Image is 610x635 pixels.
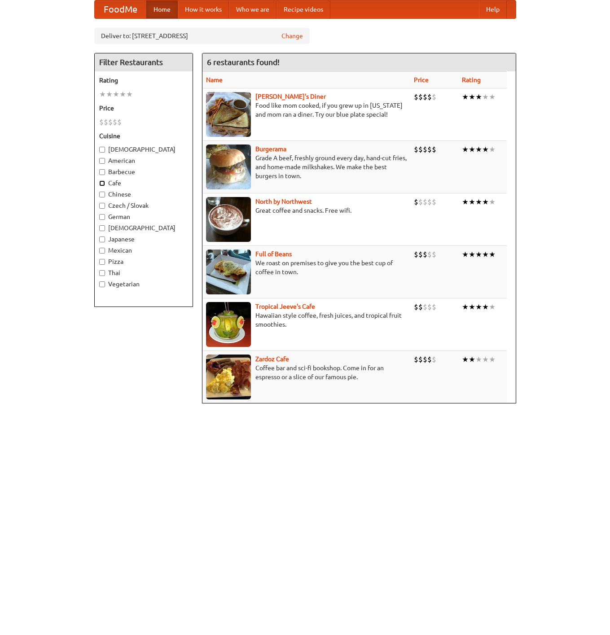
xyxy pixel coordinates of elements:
[206,311,407,329] p: Hawaiian style coffee, fresh juices, and tropical fruit smoothies.
[423,92,427,102] li: $
[414,197,418,207] li: $
[99,158,105,164] input: American
[99,156,188,165] label: American
[255,355,289,363] a: Zardoz Cafe
[229,0,276,18] a: Who we are
[94,28,310,44] div: Deliver to: [STREET_ADDRESS]
[99,192,105,197] input: Chinese
[99,259,105,265] input: Pizza
[206,363,407,381] p: Coffee bar and sci-fi bookshop. Come in for an espresso or a slice of our famous pie.
[423,197,427,207] li: $
[99,131,188,140] h5: Cuisine
[206,250,251,294] img: beans.jpg
[427,92,432,102] li: $
[479,0,507,18] a: Help
[423,145,427,154] li: $
[99,167,188,176] label: Barbecue
[99,236,105,242] input: Japanese
[126,89,133,99] li: ★
[418,145,423,154] li: $
[99,190,188,199] label: Chinese
[427,355,432,364] li: $
[469,145,475,154] li: ★
[462,76,481,83] a: Rating
[99,281,105,287] input: Vegetarian
[432,250,436,259] li: $
[99,225,105,231] input: [DEMOGRAPHIC_DATA]
[99,203,105,209] input: Czech / Slovak
[99,235,188,244] label: Japanese
[207,58,280,66] ng-pluralize: 6 restaurants found!
[255,303,315,310] b: Tropical Jeeve's Cafe
[475,355,482,364] li: ★
[106,89,113,99] li: ★
[462,197,469,207] li: ★
[432,355,436,364] li: $
[489,302,496,312] li: ★
[462,302,469,312] li: ★
[206,145,251,189] img: burgerama.jpg
[146,0,178,18] a: Home
[99,179,188,188] label: Cafe
[206,92,251,137] img: sallys.jpg
[108,117,113,127] li: $
[119,89,126,99] li: ★
[432,92,436,102] li: $
[423,355,427,364] li: $
[475,92,482,102] li: ★
[99,248,105,254] input: Mexican
[99,214,105,220] input: German
[469,92,475,102] li: ★
[206,76,223,83] a: Name
[414,355,418,364] li: $
[423,250,427,259] li: $
[206,197,251,242] img: north.jpg
[414,302,418,312] li: $
[489,197,496,207] li: ★
[418,355,423,364] li: $
[99,201,188,210] label: Czech / Slovak
[99,76,188,85] h5: Rating
[255,198,312,205] a: North by Northwest
[414,92,418,102] li: $
[462,92,469,102] li: ★
[99,280,188,289] label: Vegetarian
[462,355,469,364] li: ★
[432,145,436,154] li: $
[99,104,188,113] h5: Price
[99,223,188,232] label: [DEMOGRAPHIC_DATA]
[276,0,330,18] a: Recipe videos
[95,0,146,18] a: FoodMe
[99,257,188,266] label: Pizza
[427,197,432,207] li: $
[99,147,105,153] input: [DEMOGRAPHIC_DATA]
[206,302,251,347] img: jeeves.jpg
[489,92,496,102] li: ★
[462,250,469,259] li: ★
[423,302,427,312] li: $
[469,302,475,312] li: ★
[99,180,105,186] input: Cafe
[475,145,482,154] li: ★
[99,268,188,277] label: Thai
[482,302,489,312] li: ★
[95,53,193,71] h4: Filter Restaurants
[206,206,407,215] p: Great coffee and snacks. Free wifi.
[255,250,292,258] b: Full of Beans
[469,250,475,259] li: ★
[104,117,108,127] li: $
[489,250,496,259] li: ★
[469,197,475,207] li: ★
[255,93,326,100] a: [PERSON_NAME]'s Diner
[117,117,122,127] li: $
[414,76,429,83] a: Price
[418,92,423,102] li: $
[475,302,482,312] li: ★
[427,250,432,259] li: $
[255,145,286,153] a: Burgerama
[178,0,229,18] a: How it works
[489,145,496,154] li: ★
[206,101,407,119] p: Food like mom cooked, if you grew up in [US_STATE] and mom ran a diner. Try our blue plate special!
